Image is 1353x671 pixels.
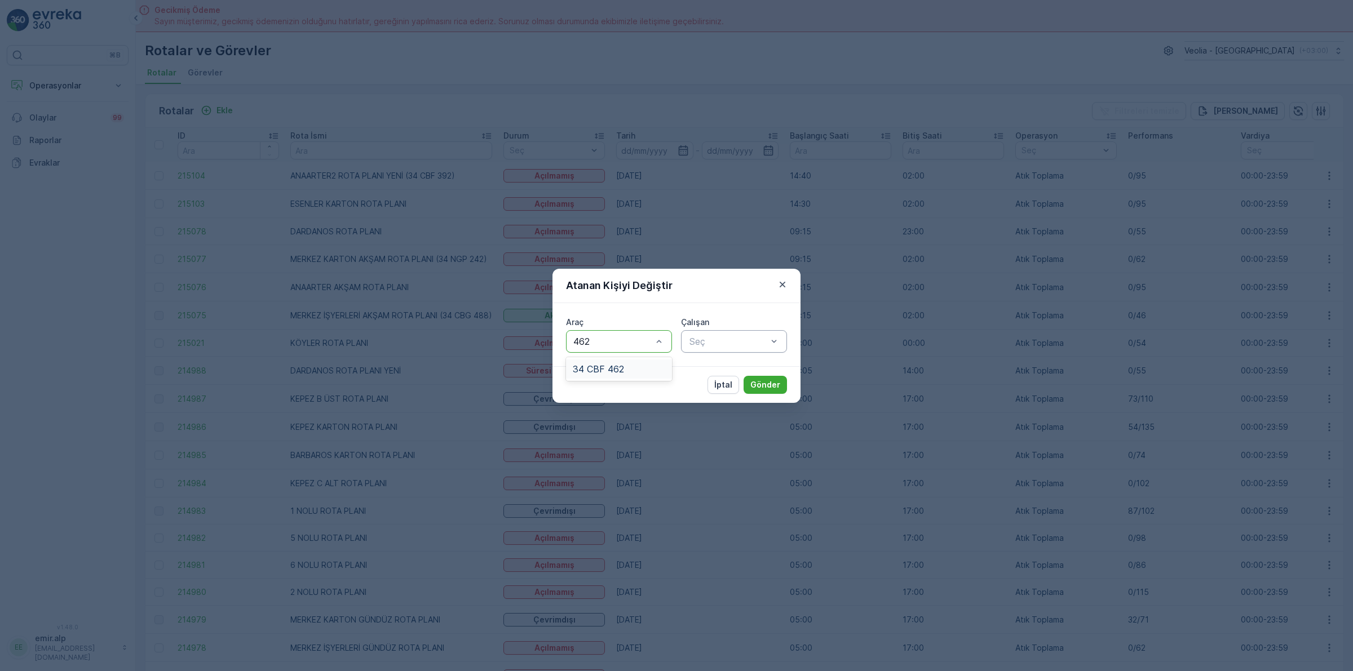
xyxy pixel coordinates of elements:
button: Gönder [744,376,787,394]
p: Seç [689,335,767,348]
p: Atanan Kişiyi Değiştir [566,278,673,294]
p: Gönder [750,379,780,390]
button: İptal [708,376,739,394]
label: Çalışan [681,317,709,327]
label: Araç [566,317,583,327]
p: İptal [714,379,732,390]
span: 34 CBF 462 [573,364,624,374]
